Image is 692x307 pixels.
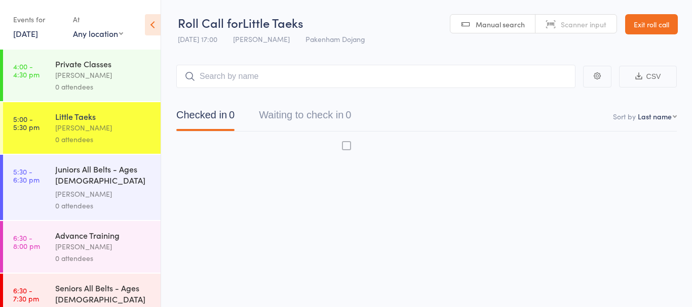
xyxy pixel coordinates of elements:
div: [PERSON_NAME] [55,241,152,252]
button: Waiting to check in0 [259,104,351,131]
div: Private Classes [55,58,152,69]
div: Seniors All Belts - Ages [DEMOGRAPHIC_DATA] and up [55,282,152,307]
time: 5:30 - 6:30 pm [13,167,40,184]
span: Roll Call for [178,14,243,31]
button: CSV [619,66,677,87]
span: Little Taeks [243,14,303,31]
span: [DATE] 17:00 [178,34,217,44]
label: Sort by [613,111,636,121]
div: At [73,11,123,28]
a: 5:00 -5:30 pmLittle Taeks[PERSON_NAME]0 attendees [3,102,161,154]
div: [PERSON_NAME] [55,188,152,200]
div: [PERSON_NAME] [55,69,152,81]
time: 6:30 - 7:30 pm [13,286,39,302]
div: 0 attendees [55,200,152,211]
time: 6:30 - 8:00 pm [13,234,40,250]
div: [PERSON_NAME] [55,122,152,134]
time: 4:00 - 4:30 pm [13,62,40,78]
div: 0 [345,109,351,120]
div: Little Taeks [55,111,152,122]
a: 4:00 -4:30 pmPrivate Classes[PERSON_NAME]0 attendees [3,50,161,101]
div: 0 attendees [55,252,152,264]
a: 5:30 -6:30 pmJuniors All Belts - Ages [DEMOGRAPHIC_DATA] yrs[PERSON_NAME]0 attendees [3,155,161,220]
div: 0 attendees [55,134,152,145]
input: Search by name [176,65,575,88]
button: Checked in0 [176,104,235,131]
div: Any location [73,28,123,39]
div: Juniors All Belts - Ages [DEMOGRAPHIC_DATA] yrs [55,163,152,188]
time: 5:00 - 5:30 pm [13,115,40,131]
a: [DATE] [13,28,38,39]
span: Pakenham Dojang [305,34,365,44]
div: Last name [638,111,672,121]
div: Events for [13,11,63,28]
div: Advance Training [55,230,152,241]
span: Manual search [476,19,525,29]
span: Scanner input [561,19,606,29]
a: 6:30 -8:00 pmAdvance Training[PERSON_NAME]0 attendees [3,221,161,273]
div: 0 [229,109,235,120]
a: Exit roll call [625,14,678,34]
div: 0 attendees [55,81,152,93]
span: [PERSON_NAME] [233,34,290,44]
